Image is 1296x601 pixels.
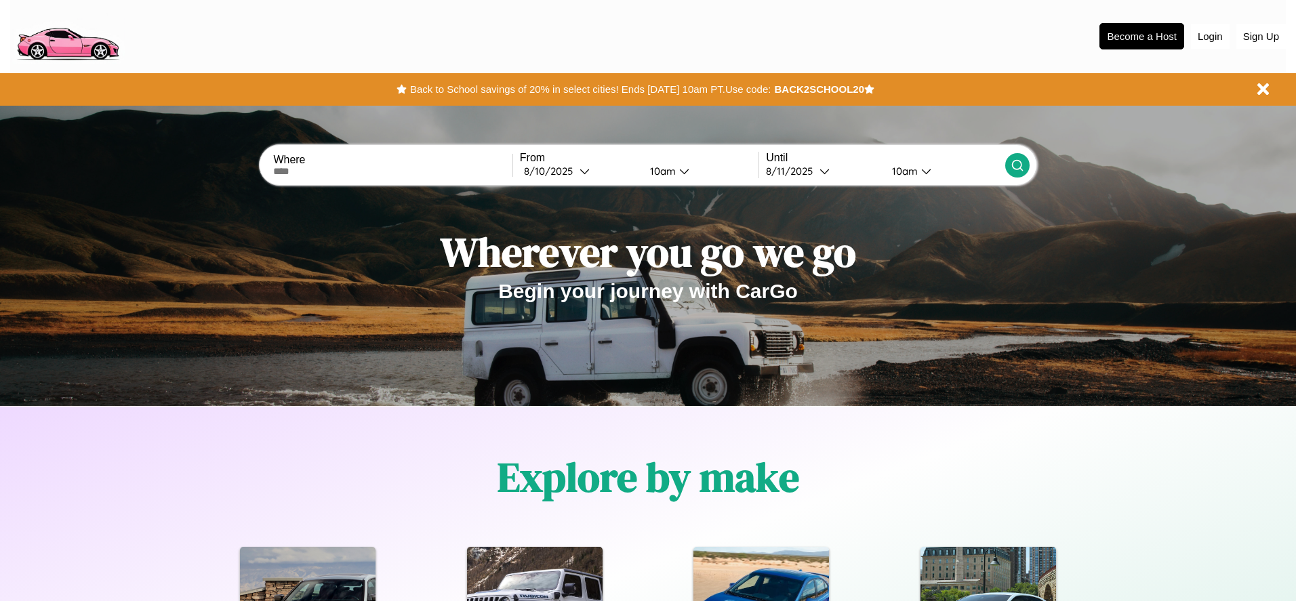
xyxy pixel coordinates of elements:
div: 10am [885,165,921,178]
button: Back to School savings of 20% in select cities! Ends [DATE] 10am PT.Use code: [407,80,774,99]
label: Until [766,152,1005,164]
div: 10am [643,165,679,178]
h1: Explore by make [498,449,799,505]
b: BACK2SCHOOL20 [774,83,864,95]
label: From [520,152,758,164]
div: 8 / 10 / 2025 [524,165,580,178]
button: Login [1191,24,1230,49]
button: 10am [639,164,758,178]
button: Sign Up [1236,24,1286,49]
button: 8/10/2025 [520,164,639,178]
button: 10am [881,164,1005,178]
label: Where [273,154,512,166]
button: Become a Host [1099,23,1184,49]
img: logo [10,7,125,64]
div: 8 / 11 / 2025 [766,165,819,178]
